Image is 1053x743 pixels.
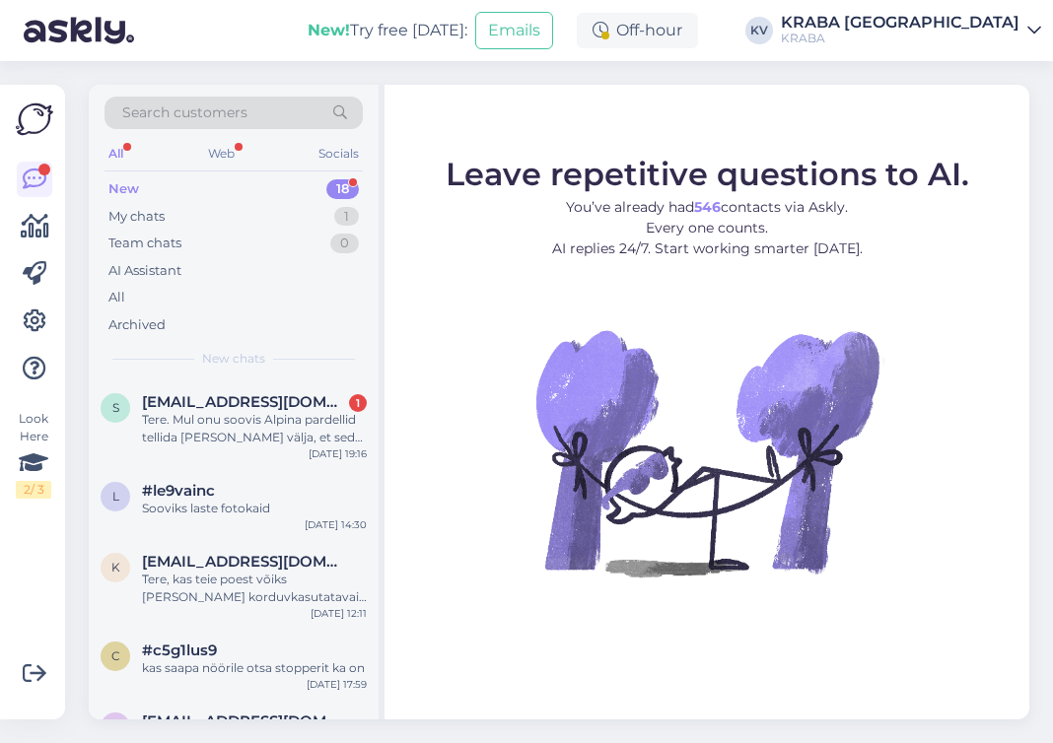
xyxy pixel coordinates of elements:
div: Web [204,141,239,167]
span: #le9vainc [142,482,215,500]
span: kellyvahtramae@gmail.com [142,553,347,571]
div: 2 / 3 [16,481,51,499]
div: [DATE] 14:30 [305,517,367,532]
div: kas saapa nöörile otsa stopperit ka on [142,659,367,677]
div: 1 [349,394,367,412]
div: Tere. Mul onu soovis Alpina pardellid tellida [PERSON_NAME] välja, et seda siiski pole laos ja lu... [142,411,367,446]
div: Look Here [16,410,51,499]
span: Leave repetitive questions to AI. [446,155,969,193]
div: KRABA [781,31,1019,46]
b: 546 [694,198,721,216]
div: Sooviks laste fotokaid [142,500,367,517]
span: S [112,400,119,415]
div: [DATE] 17:59 [307,677,367,692]
div: Tere, kas teie poest võiks [PERSON_NAME] korduvkasutatavaid nõusid [142,571,367,606]
img: No Chat active [529,275,884,630]
a: KRABA [GEOGRAPHIC_DATA]KRABA [781,15,1041,46]
img: Askly Logo [16,101,53,138]
div: 0 [330,234,359,253]
span: k [111,560,120,574]
div: KRABA [GEOGRAPHIC_DATA] [781,15,1019,31]
span: liisbetkukk@gmail.com [142,712,347,730]
span: Search customers [122,102,247,123]
div: Archived [108,315,166,335]
div: [DATE] 19:16 [309,446,367,461]
div: Socials [315,141,363,167]
span: Stevelimeribel@gmail.com [142,393,347,411]
div: Team chats [108,234,181,253]
span: New chats [202,350,265,368]
div: KV [745,17,773,44]
span: c [111,648,120,663]
button: Emails [475,12,553,49]
p: You’ve already had contacts via Askly. Every one counts. AI replies 24/7. Start working smarter [... [446,197,969,259]
div: New [108,179,139,199]
div: My chats [108,207,165,227]
div: AI Assistant [108,261,181,281]
div: 1 [334,207,359,227]
span: l [112,489,119,504]
div: All [108,288,125,307]
span: #c5g1lus9 [142,642,217,659]
div: All [105,141,127,167]
div: Off-hour [577,13,698,48]
b: New! [308,21,350,39]
div: 18 [326,179,359,199]
div: [DATE] 12:11 [311,606,367,621]
div: Try free [DATE]: [308,19,467,42]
